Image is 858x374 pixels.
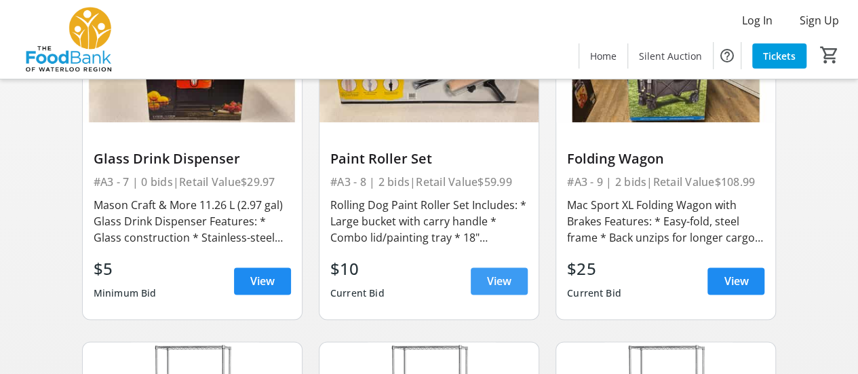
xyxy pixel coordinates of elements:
[639,49,702,63] span: Silent Auction
[8,5,129,73] img: The Food Bank of Waterloo Region's Logo
[752,43,806,69] a: Tickets
[579,43,627,69] a: Home
[763,49,796,63] span: Tickets
[487,273,511,289] span: View
[731,10,783,31] button: Log In
[94,151,291,167] div: Glass Drink Dispenser
[94,281,157,305] div: Minimum Bid
[567,197,764,246] div: Mac Sport XL Folding Wagon with Brakes Features: * Easy-fold, steel frame * Back unzips for longe...
[742,12,773,29] span: Log In
[800,12,839,29] span: Sign Up
[330,281,385,305] div: Current Bid
[707,267,764,295] a: View
[330,257,385,281] div: $10
[817,43,842,67] button: Cart
[94,197,291,246] div: Mason Craft & More 11.26 L (2.97 gal) Glass Drink Dispenser Features: * Glass construction * Stai...
[567,172,764,191] div: #A3 - 9 | 2 bids | Retail Value $108.99
[471,267,528,295] a: View
[330,172,528,191] div: #A3 - 8 | 2 bids | Retail Value $59.99
[567,281,621,305] div: Current Bid
[567,257,621,281] div: $25
[714,42,741,69] button: Help
[234,267,291,295] a: View
[789,10,850,31] button: Sign Up
[94,257,157,281] div: $5
[590,49,617,63] span: Home
[567,151,764,167] div: Folding Wagon
[330,151,528,167] div: Paint Roller Set
[628,43,713,69] a: Silent Auction
[250,273,275,289] span: View
[330,197,528,246] div: Rolling Dog Paint Roller Set Includes: * Large bucket with carry handle * Combo lid/painting tray...
[724,273,748,289] span: View
[94,172,291,191] div: #A3 - 7 | 0 bids | Retail Value $29.97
